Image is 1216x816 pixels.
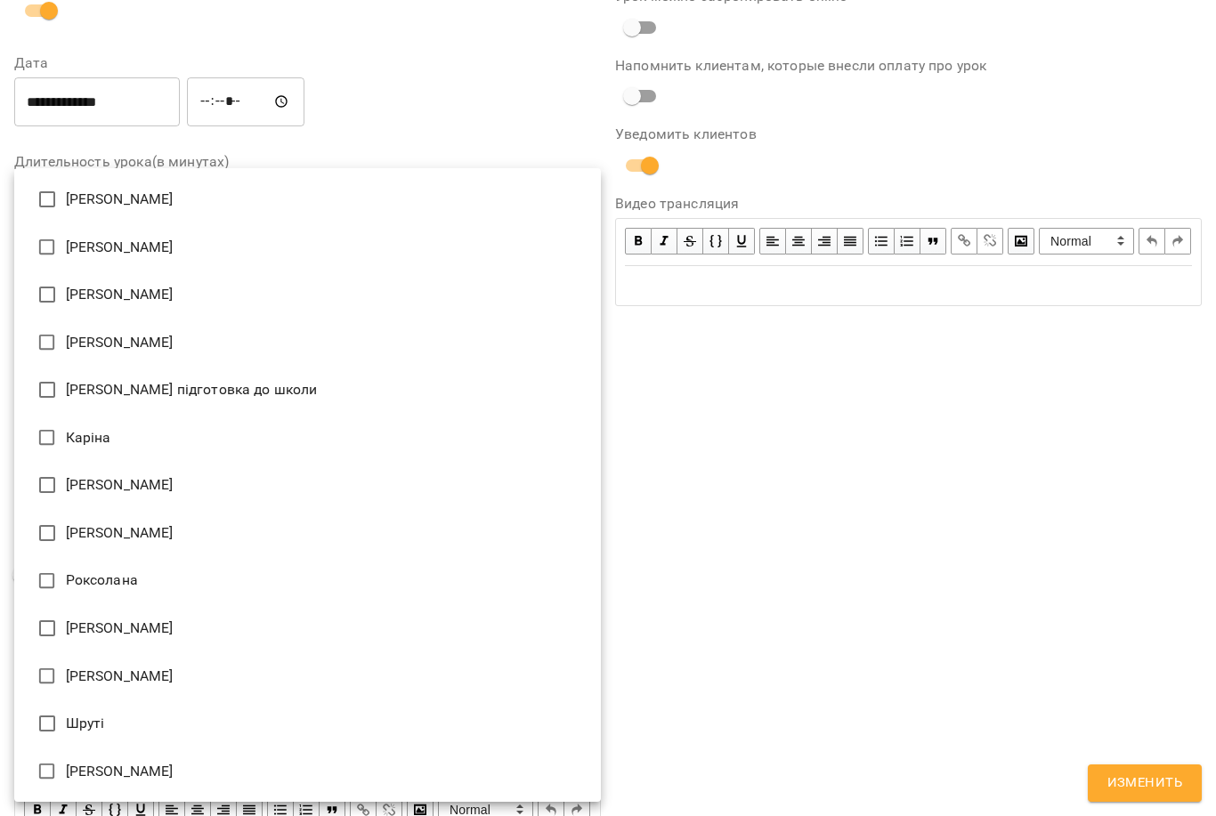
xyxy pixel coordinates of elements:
li: [PERSON_NAME] [14,652,601,700]
li: [PERSON_NAME] [14,175,601,223]
li: Роксолана [14,557,601,605]
li: [PERSON_NAME] [14,271,601,319]
li: [PERSON_NAME] [14,223,601,271]
li: [PERSON_NAME] [14,509,601,557]
li: [PERSON_NAME] [14,461,601,509]
li: Шруті [14,699,601,747]
li: [PERSON_NAME] [14,319,601,367]
li: Каріна [14,414,601,462]
li: [PERSON_NAME] підготовка до школи [14,366,601,414]
li: [PERSON_NAME] [14,604,601,652]
li: [PERSON_NAME] [14,747,601,796]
